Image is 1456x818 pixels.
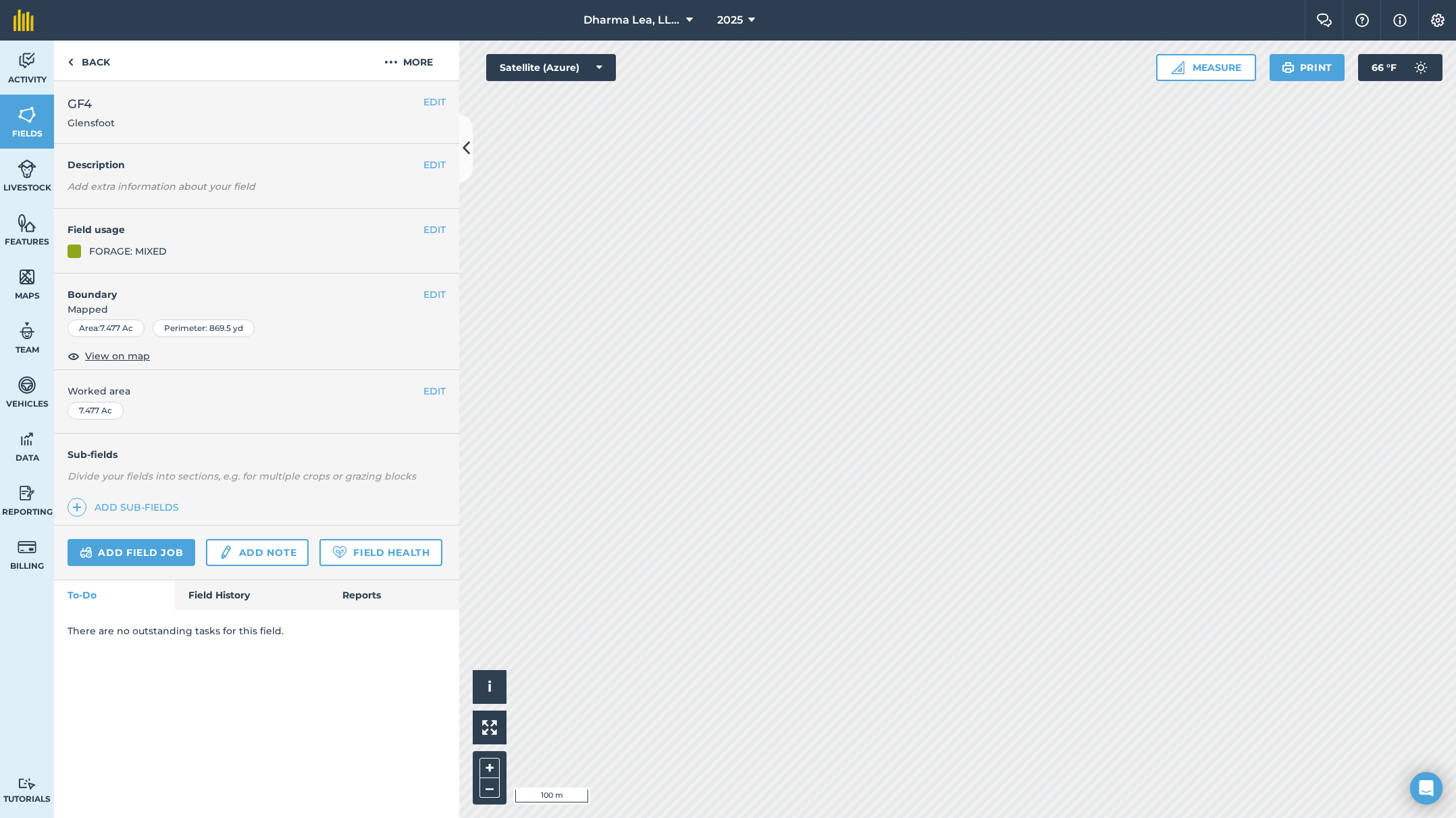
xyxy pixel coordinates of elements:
img: svg+xml;base64,PD94bWwgdmVyc2lvbj0iMS4wIiBlbmNvZGluZz0idXRmLTgiPz4KPCEtLSBHZW5lcmF0b3I6IEFkb2JlIE... [18,51,36,71]
img: A question mark icon [1354,14,1370,27]
a: To-Do [54,580,175,610]
button: Print [1270,54,1345,81]
h4: Boundary [54,274,423,302]
h4: Description [68,157,446,172]
img: svg+xml;base64,PD94bWwgdmVyc2lvbj0iMS4wIiBlbmNvZGluZz0idXRmLTgiPz4KPCEtLSBHZW5lcmF0b3I6IEFkb2JlIE... [218,544,233,561]
button: EDIT [423,157,446,172]
span: i [488,678,492,695]
span: 2025 [717,12,743,28]
a: Field History [175,580,328,610]
img: svg+xml;base64,PHN2ZyB4bWxucz0iaHR0cDovL3d3dy53My5vcmcvMjAwMC9zdmciIHdpZHRoPSIxNyIgaGVpZ2h0PSIxNy... [1393,12,1407,28]
button: EDIT [423,384,446,399]
span: Mapped [54,302,459,317]
img: Two speech bubbles overlapping with the left bubble in the forefront [1316,14,1332,27]
img: svg+xml;base64,PD94bWwgdmVyc2lvbj0iMS4wIiBlbmNvZGluZz0idXRmLTgiPz4KPCEtLSBHZW5lcmF0b3I6IEFkb2JlIE... [18,375,36,395]
img: fieldmargin Logo [14,9,34,31]
img: svg+xml;base64,PD94bWwgdmVyc2lvbj0iMS4wIiBlbmNvZGluZz0idXRmLTgiPz4KPCEtLSBHZW5lcmF0b3I6IEFkb2JlIE... [18,777,36,790]
button: EDIT [423,222,446,237]
div: Open Intercom Messenger [1410,772,1442,804]
em: Add extra information about your field [68,180,255,193]
img: svg+xml;base64,PHN2ZyB4bWxucz0iaHR0cDovL3d3dy53My5vcmcvMjAwMC9zdmciIHdpZHRoPSI5IiBoZWlnaHQ9IjI0Ii... [68,54,74,70]
em: Divide your fields into sections, e.g. for multiple crops or grazing blocks [68,470,416,482]
button: More [358,41,459,80]
img: Ruler icon [1171,61,1185,74]
img: svg+xml;base64,PD94bWwgdmVyc2lvbj0iMS4wIiBlbmNvZGluZz0idXRmLTgiPz4KPCEtLSBHZW5lcmF0b3I6IEFkb2JlIE... [80,544,93,561]
span: 66 ° F [1372,54,1397,81]
span: GF4 [68,95,115,113]
h4: Sub-fields [54,447,459,462]
span: Dharma Lea, LLC. [583,12,681,28]
button: + [479,758,500,778]
img: svg+xml;base64,PHN2ZyB4bWxucz0iaHR0cDovL3d3dy53My5vcmcvMjAwMC9zdmciIHdpZHRoPSIxNCIgaGVpZ2h0PSIyNC... [72,499,82,515]
span: View on map [85,349,150,363]
img: svg+xml;base64,PHN2ZyB4bWxucz0iaHR0cDovL3d3dy53My5vcmcvMjAwMC9zdmciIHdpZHRoPSIxOSIgaGVpZ2h0PSIyNC... [1282,59,1295,76]
img: A cog icon [1430,14,1446,27]
button: i [473,670,506,704]
img: svg+xml;base64,PHN2ZyB4bWxucz0iaHR0cDovL3d3dy53My5vcmcvMjAwMC9zdmciIHdpZHRoPSIxOCIgaGVpZ2h0PSIyNC... [68,348,80,364]
p: There are no outstanding tasks for this field. [68,623,446,638]
img: svg+xml;base64,PD94bWwgdmVyc2lvbj0iMS4wIiBlbmNvZGluZz0idXRmLTgiPz4KPCEtLSBHZW5lcmF0b3I6IEFkb2JlIE... [18,159,36,179]
span: Glensfoot [68,116,115,130]
a: Field Health [319,539,442,566]
button: Satellite (Azure) [486,54,616,81]
span: Worked area [68,384,446,399]
a: Add sub-fields [68,498,184,517]
img: svg+xml;base64,PHN2ZyB4bWxucz0iaHR0cDovL3d3dy53My5vcmcvMjAwMC9zdmciIHdpZHRoPSI1NiIgaGVpZ2h0PSI2MC... [18,105,36,125]
img: svg+xml;base64,PD94bWwgdmVyc2lvbj0iMS4wIiBlbmNvZGluZz0idXRmLTgiPz4KPCEtLSBHZW5lcmF0b3I6IEFkb2JlIE... [18,321,36,341]
img: svg+xml;base64,PHN2ZyB4bWxucz0iaHR0cDovL3d3dy53My5vcmcvMjAwMC9zdmciIHdpZHRoPSI1NiIgaGVpZ2h0PSI2MC... [18,267,36,287]
div: FORAGE: MIXED [89,244,167,259]
img: svg+xml;base64,PD94bWwgdmVyc2lvbj0iMS4wIiBlbmNvZGluZz0idXRmLTgiPz4KPCEtLSBHZW5lcmF0b3I6IEFkb2JlIE... [18,537,36,557]
button: View on map [68,348,150,364]
a: Reports [329,580,459,610]
img: Four arrows, one pointing top left, one top right, one bottom right and the last bottom left [482,720,497,735]
a: Add field job [68,539,195,566]
img: svg+xml;base64,PD94bWwgdmVyc2lvbj0iMS4wIiBlbmNvZGluZz0idXRmLTgiPz4KPCEtLSBHZW5lcmF0b3I6IEFkb2JlIE... [1407,54,1434,81]
img: svg+xml;base64,PD94bWwgdmVyc2lvbj0iMS4wIiBlbmNvZGluZz0idXRmLTgiPz4KPCEtLSBHZW5lcmF0b3I6IEFkb2JlIE... [18,483,36,503]
div: Area : 7.477 Ac [68,319,145,337]
button: – [479,778,500,798]
img: svg+xml;base64,PD94bWwgdmVyc2lvbj0iMS4wIiBlbmNvZGluZz0idXRmLTgiPz4KPCEtLSBHZW5lcmF0b3I6IEFkb2JlIE... [18,429,36,449]
div: Perimeter : 869.5 yd [153,319,255,337]
img: svg+xml;base64,PHN2ZyB4bWxucz0iaHR0cDovL3d3dy53My5vcmcvMjAwMC9zdmciIHdpZHRoPSIyMCIgaGVpZ2h0PSIyNC... [384,54,398,70]
h4: Field usage [68,222,423,237]
a: Back [54,41,124,80]
div: 7.477 Ac [68,402,124,419]
button: EDIT [423,95,446,109]
button: Measure [1156,54,1256,81]
a: Add note [206,539,309,566]
img: svg+xml;base64,PHN2ZyB4bWxucz0iaHR0cDovL3d3dy53My5vcmcvMjAwMC9zdmciIHdpZHRoPSI1NiIgaGVpZ2h0PSI2MC... [18,213,36,233]
button: EDIT [423,287,446,302]
button: 66 °F [1358,54,1442,81]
